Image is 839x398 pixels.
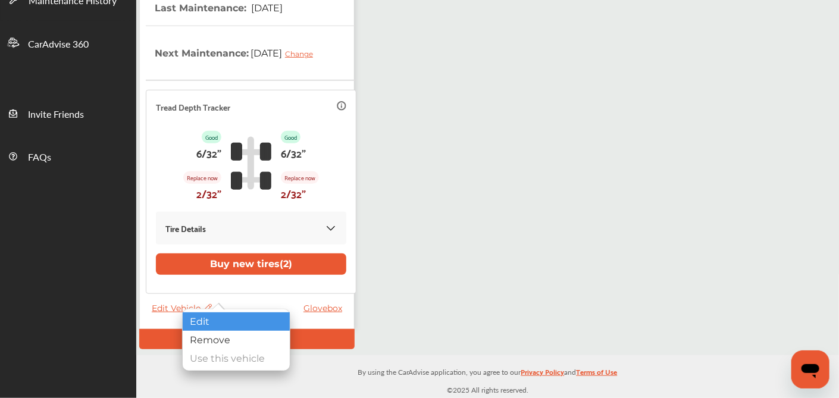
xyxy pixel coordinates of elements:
[196,184,221,202] p: 2/32"
[281,184,306,202] p: 2/32"
[139,329,355,349] div: Default
[249,2,283,14] span: [DATE]
[183,331,290,349] div: Remove
[183,171,221,184] p: Replace now
[156,100,230,114] p: Tread Depth Tracker
[202,131,221,143] p: Good
[577,365,618,384] a: Terms of Use
[285,49,319,58] div: Change
[281,131,300,143] p: Good
[136,365,839,378] p: By using the CarAdvise application, you agree to our and
[155,26,322,80] th: Next Maintenance :
[156,253,346,275] button: Buy new tires(2)
[28,107,84,123] span: Invite Friends
[325,222,337,234] img: KOKaJQAAAABJRU5ErkJggg==
[28,37,89,52] span: CarAdvise 360
[303,303,348,314] a: Glovebox
[791,350,829,388] iframe: Button to launch messaging window
[152,303,212,314] span: Edit Vehicle
[196,143,221,162] p: 6/32"
[281,143,306,162] p: 6/32"
[165,221,206,235] p: Tire Details
[183,349,290,368] div: Use this vehicle
[183,312,290,331] div: Edit
[281,171,319,184] p: Replace now
[231,136,271,190] img: tire_track_logo.b900bcbc.svg
[28,150,51,165] span: FAQs
[136,355,839,398] div: © 2025 All rights reserved.
[521,365,565,384] a: Privacy Policy
[249,38,322,68] span: [DATE]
